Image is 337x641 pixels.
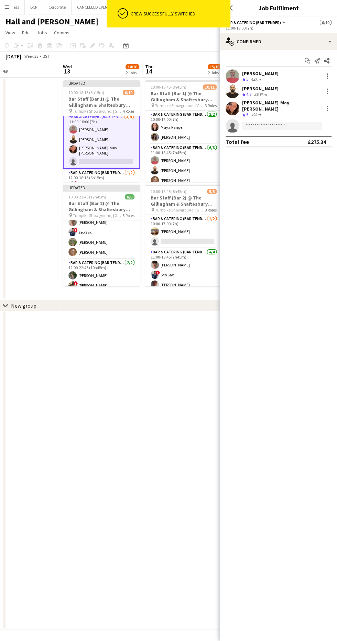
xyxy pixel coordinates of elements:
div: Updated [63,185,140,190]
h3: Job Fulfilment [220,3,337,12]
h3: Bar Staff (Bar 1) @ The Gillingham & Shaftesbury show [63,96,140,108]
span: 10:00-18:45 (8h45m) [151,84,186,90]
app-card-role: Bar & Catering (Bar Tender)2/210:00-17:00 (7h)Maya Range[PERSON_NAME] [145,111,222,144]
span: 14 [144,67,154,75]
h3: Bar Staff (Bar 2) @ The Gillingham & Shaftesbury show [63,200,140,213]
span: 5 [246,77,248,82]
app-card-role: Bar & Catering (Bar Tender)4/411:00-22:45 (11h45m)[PERSON_NAME]!Seb Sax[PERSON_NAME][PERSON_NAME] [63,206,140,259]
span: View [6,30,15,36]
div: [PERSON_NAME]-May [PERSON_NAME] [242,100,320,112]
span: Comms [54,30,69,36]
app-job-card: Updated10:00-18:15 (8h15m)6/10Bar Staff (Bar 1) @ The Gillingham & Shaftesbury show Turnpike Show... [63,80,140,182]
app-card-role: Bar & Catering (Bar Tender)1/212:00-18:15 (6h15m)! [63,169,140,202]
button: Bar & Catering (Bar Tender) [226,20,286,25]
span: Edit [22,30,30,36]
span: 4 Roles [123,108,134,114]
div: 2 Jobs [208,70,221,75]
span: ! [74,228,78,232]
div: [DATE] [6,53,21,60]
div: BST [43,54,50,59]
span: 6/10 [320,20,331,25]
h1: Hall and [PERSON_NAME] [6,16,98,27]
h3: Bar Staff (Bar 2) @ The Gillingham & Shaftesbury show [145,195,222,207]
div: [PERSON_NAME] [242,85,279,92]
span: 10:00-22:45 (12h45m) [68,194,106,199]
div: 42km [250,77,262,82]
span: ! [74,281,78,285]
div: Updated [63,80,140,86]
div: £275.34 [308,138,326,145]
app-card-role: Bar & Catering (Bar Tender)3/411:00-18:00 (7h)[PERSON_NAME][PERSON_NAME][PERSON_NAME]-May [PERSON... [63,112,140,169]
app-job-card: Updated10:00-22:45 (12h45m)8/8Bar Staff (Bar 2) @ The Gillingham & Shaftesbury show Turnpike Show... [63,185,140,286]
span: 6/10 [123,90,134,95]
div: New group [11,302,36,309]
a: Comms [51,28,72,37]
span: 3 Roles [205,103,217,108]
span: 4.8 [246,92,251,97]
app-job-card: 10:00-18:45 (8h45m)10/11Bar Staff (Bar 1) @ The Gillingham & Shaftesbury show Turnpike Showground... [145,80,222,182]
a: Edit [19,28,33,37]
app-card-role: Bar & Catering (Bar Tender)4/411:00-18:45 (7h45m)[PERSON_NAME]!Seb Sax[PERSON_NAME] [145,248,222,301]
span: 8/8 [125,194,134,199]
span: Week 33 [23,54,40,59]
span: ! [156,271,160,275]
span: Turnpike Showground, [GEOGRAPHIC_DATA] [73,213,123,218]
span: 15/19 [208,64,221,69]
span: Bar & Catering (Bar Tender) [226,20,281,25]
app-card-role: Bar & Catering (Bar Tender)1/210:00-17:00 (7h)[PERSON_NAME] [145,215,222,248]
span: Turnpike Showground, [GEOGRAPHIC_DATA] [155,103,205,108]
span: 5 [246,112,248,117]
span: 10/11 [203,84,217,90]
span: Turnpike Showground, [GEOGRAPHIC_DATA] [73,108,123,114]
app-card-role: Bar & Catering (Bar Tender)6/611:00-18:45 (7h45m)[PERSON_NAME][PERSON_NAME][PERSON_NAME] [145,144,222,219]
span: 10:00-18:15 (8h15m) [68,90,104,95]
div: Crew successfully switched. [131,11,228,17]
a: Jobs [34,28,50,37]
app-job-card: 10:00-18:45 (8h45m)5/8Bar Staff (Bar 2) @ The Gillingham & Shaftesbury show Turnpike Showground, ... [145,185,222,286]
h3: Bar Staff (Bar 1) @ The Gillingham & Shaftesbury show [145,90,222,103]
div: 29.9km [253,92,268,98]
span: Turnpike Showground, [GEOGRAPHIC_DATA] [155,207,205,213]
button: Corporate [43,0,72,14]
div: 2 Jobs [126,70,139,75]
span: 3 Roles [205,207,217,213]
div: [PERSON_NAME] [242,70,279,77]
button: BCP [25,0,43,14]
span: 13 [62,67,72,75]
a: View [3,28,18,37]
div: 49km [250,112,262,118]
span: 3 Roles [123,213,134,218]
app-card-role: Bar & Catering (Bar Tender)2/212:00-22:45 (10h45m)[PERSON_NAME]![PERSON_NAME] [63,259,140,292]
button: CANCELLED EVENTS [72,0,118,14]
span: 10:00-18:45 (8h45m) [151,189,186,194]
div: 11:00-18:00 (7h) [226,25,331,31]
div: Confirmed [220,33,337,50]
span: Thu [145,64,154,70]
span: Wed [63,64,72,70]
span: Jobs [37,30,47,36]
span: ! [74,181,78,185]
span: 5/8 [207,189,217,194]
div: Total fee [226,138,249,145]
span: 14/18 [126,64,139,69]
